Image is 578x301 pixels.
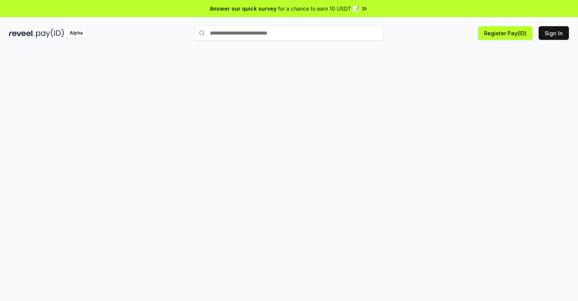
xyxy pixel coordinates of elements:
[278,5,359,13] span: for a chance to earn 10 USDT 📝
[36,28,64,38] img: pay_id
[539,26,569,40] button: Sign In
[210,5,277,13] span: Answer our quick survey
[9,28,34,38] img: reveel_dark
[66,28,87,38] div: Alpha
[478,26,533,40] button: Register Pay(ID)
